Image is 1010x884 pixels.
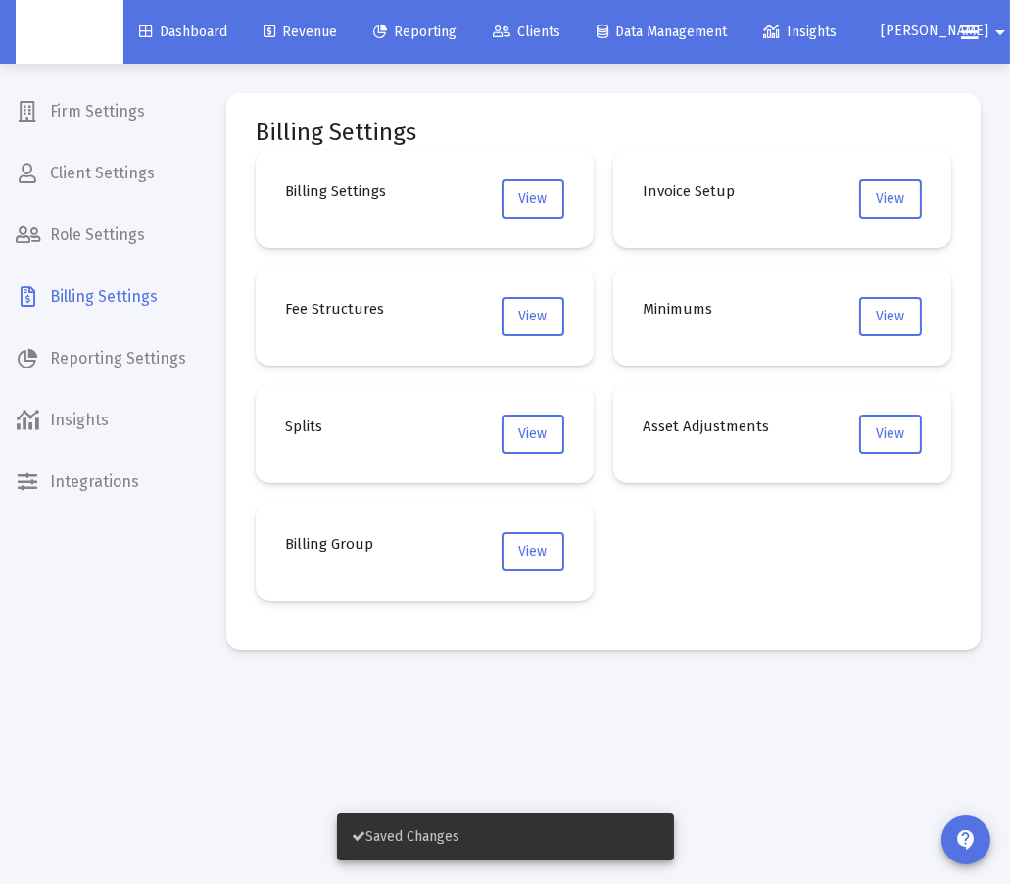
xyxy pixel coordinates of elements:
h4: Splits [285,415,322,438]
span: View [519,190,548,207]
a: Revenue [248,13,353,52]
button: View [859,415,922,454]
button: View [502,532,564,571]
a: Insights [747,13,852,52]
span: Reporting [373,24,457,40]
h4: Fee Structures [285,297,384,320]
span: Revenue [264,24,337,40]
h4: Invoice Setup [643,179,735,203]
span: [PERSON_NAME] [881,24,988,40]
span: View [877,308,905,324]
a: Clients [477,13,576,52]
button: [PERSON_NAME] [857,12,945,51]
button: View [502,415,564,454]
a: Data Management [581,13,743,52]
img: Dashboard [30,13,109,52]
a: Dashboard [123,13,243,52]
span: View [877,425,905,442]
span: View [877,190,905,207]
span: View [519,425,548,442]
h4: Asset Adjustments [643,415,769,438]
button: View [859,179,922,219]
span: View [519,543,548,560]
span: Dashboard [139,24,227,40]
button: View [859,297,922,336]
h4: Minimums [643,297,712,320]
a: Reporting [358,13,472,52]
span: Clients [493,24,560,40]
span: Saved Changes [353,828,460,845]
button: View [502,179,564,219]
span: Insights [763,24,837,40]
h4: Billing Group [285,532,373,556]
span: Data Management [597,24,727,40]
h4: Billing Settings [285,179,386,203]
button: View [502,297,564,336]
mat-card-title: Billing Settings [256,123,416,142]
span: View [519,308,548,324]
